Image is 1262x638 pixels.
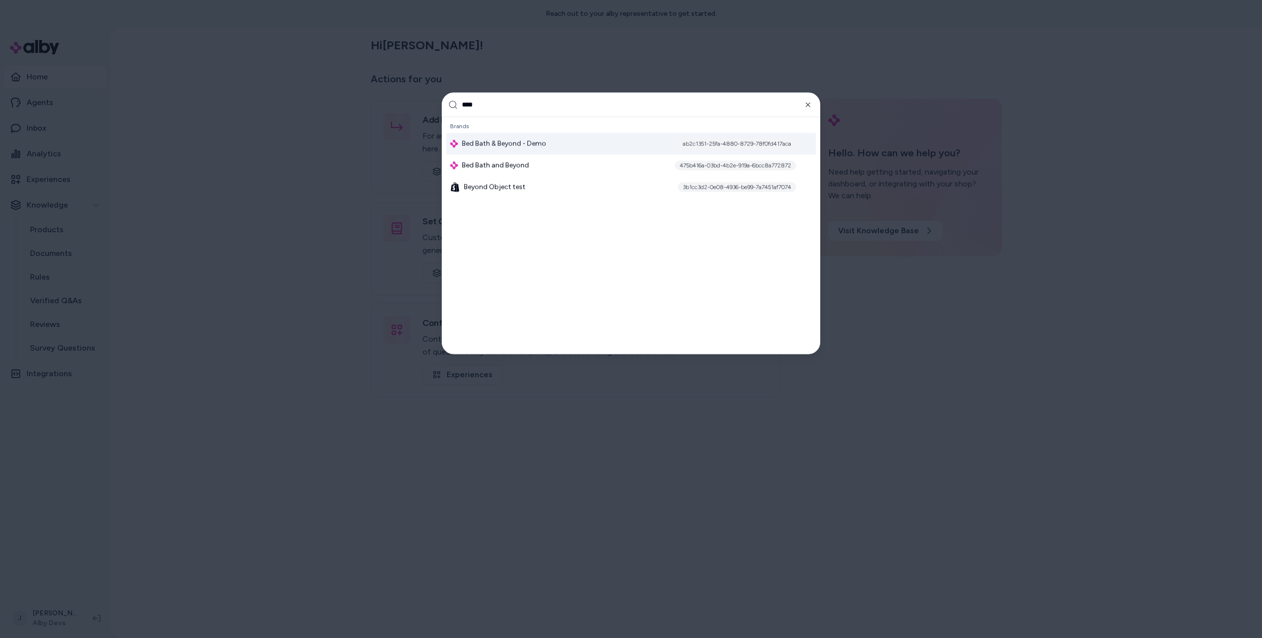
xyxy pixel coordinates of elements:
span: Bed Bath & Beyond - Demo [462,139,546,148]
img: alby Logo [450,161,458,169]
div: 475b416a-03bd-4b2e-919a-6bcc8a772872 [675,160,796,170]
img: alby Logo [450,140,458,147]
span: Bed Bath and Beyond [462,160,529,170]
div: ab2c1351-25fa-4880-8729-78f0fd417aca [678,139,796,148]
span: Beyond Object test [464,182,526,192]
div: 3b1cc3d2-0e08-4936-be99-7a7451af7074 [678,182,796,192]
div: Suggestions [442,117,820,354]
div: Brands [446,119,816,133]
